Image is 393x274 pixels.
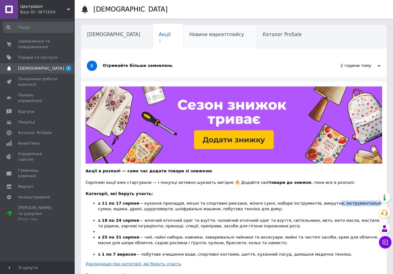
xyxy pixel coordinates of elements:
[98,252,136,257] b: з 1 по 7 вересня
[18,76,58,87] span: Показники роботи компанії
[269,180,312,185] b: товари до знижок
[20,4,67,9] span: ЦентрШоп
[98,235,139,239] b: з 25 по 31 серпня
[98,218,382,229] li: — жіночий етнічний одяг та взуття, чоловічий етнічний одяг та взуття, світильники, авто, мото мас...
[3,22,73,33] input: Пошук
[18,141,40,146] span: Аналітика
[18,184,34,189] span: Маркет
[189,32,244,37] span: Новини маркетплейсу
[86,262,181,266] u: Докладніше про категорії, які беруть участь
[20,9,75,15] div: Ваш ID: 3671659
[65,66,72,71] span: 1
[18,168,58,179] span: Гаманець компанії
[18,151,58,162] span: Управління сайтом
[87,32,140,37] span: [DEMOGRAPHIC_DATA]
[86,262,182,266] a: Докладніше про категорії, які беруть участь.
[18,216,58,222] div: Prom топ
[86,174,382,185] div: Серпневі акції вже стартували — і покупці активно шукають вигідне 🔥 Додайте свої , поки все в роз...
[98,201,139,206] b: з 11 по 17 серпня
[18,109,34,114] span: Відгуки
[103,63,318,68] div: Отримайте більше замовлень
[18,55,58,60] span: Товари та послуги
[98,218,139,223] b: з 18 по 24 серпня
[18,92,58,104] span: Панель управління
[318,63,381,68] div: 2 години тому
[98,252,382,257] li: — побутове очищення води, спортивні костюми, шиття, кухонний посуд, домашня медична техніка.
[18,39,58,50] span: Замовлення та повідомлення
[18,130,52,136] span: Каталог ProSale
[86,169,212,173] b: Акції в розпалі — саме час додати товари зі знижкою
[18,194,50,200] span: Налаштування
[18,66,64,71] span: [DEMOGRAPHIC_DATA]
[18,205,58,222] span: [PERSON_NAME] та рахунки
[263,32,302,37] span: Каталог ProSale
[93,6,168,13] h1: [DEMOGRAPHIC_DATA]
[86,191,153,196] b: Категорії, які беруть участь:
[159,39,171,43] span: 1
[98,201,382,218] li: — кухонне приладдя, міські та спортивні рюкзаки, жіночі сукні, набори інструментів, викрутки, інс...
[379,236,391,248] button: Чат з покупцем
[159,32,171,37] span: Акції
[18,119,35,125] span: Покупці
[98,235,382,252] li: — чай, чайні набори, кавники, заварювальні чайники та аксесуари, мийні та чистячі засоби, крем дл...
